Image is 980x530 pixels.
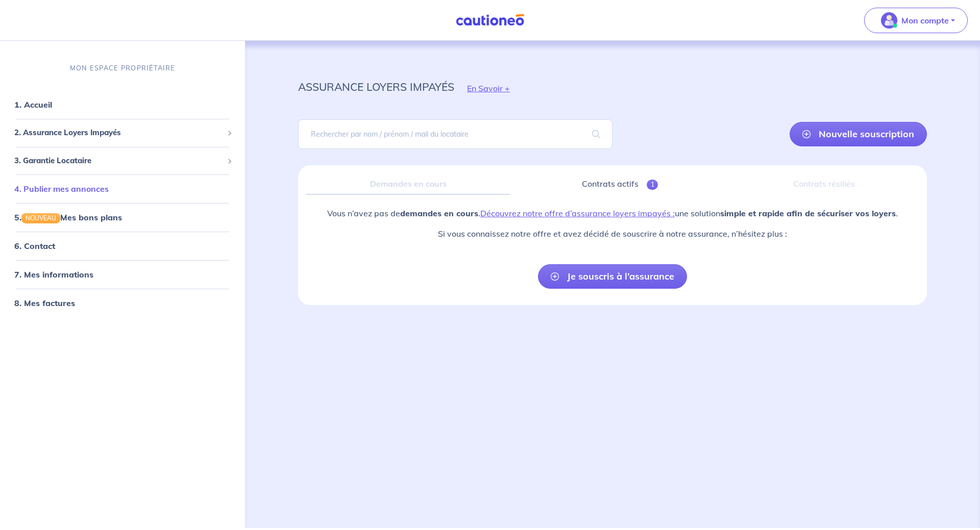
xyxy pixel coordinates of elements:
[4,264,241,285] div: 7. Mes informations
[14,155,223,167] span: 3. Garantie Locataire
[4,151,241,171] div: 3. Garantie Locataire
[790,122,927,146] a: Nouvelle souscription
[14,298,75,308] a: 8. Mes factures
[454,73,523,103] button: En Savoir +
[538,264,687,289] a: Je souscris à l’assurance
[480,208,675,218] a: Découvrez notre offre d’assurance loyers impayés :
[70,63,175,73] p: MON ESPACE PROPRIÉTAIRE
[4,236,241,256] div: 6. Contact
[327,228,898,240] p: Si vous connaissez notre offre et avez décidé de souscrire à notre assurance, n’hésitez plus :
[4,179,241,199] div: 4. Publier mes annonces
[901,14,949,27] p: Mon compte
[14,241,55,251] a: 6. Contact
[14,99,52,110] a: 1. Accueil
[881,12,897,29] img: illu_account_valid_menu.svg
[647,180,658,190] span: 1
[720,208,896,218] strong: simple et rapide afin de sécuriser vos loyers
[4,94,241,115] div: 1. Accueil
[452,14,528,27] img: Cautioneo
[580,120,612,148] span: search
[327,207,898,219] p: Vous n’avez pas de . une solution .
[298,119,612,149] input: Rechercher par nom / prénom / mail du locataire
[400,208,478,218] strong: demandes en cours
[14,184,109,194] a: 4. Publier mes annonces
[14,127,223,139] span: 2. Assurance Loyers Impayés
[4,293,241,313] div: 8. Mes factures
[14,269,93,280] a: 7. Mes informations
[518,173,722,195] a: Contrats actifs1
[298,78,454,96] p: assurance loyers impayés
[864,8,968,33] button: illu_account_valid_menu.svgMon compte
[14,212,122,222] a: 5.NOUVEAUMes bons plans
[4,207,241,228] div: 5.NOUVEAUMes bons plans
[4,123,241,143] div: 2. Assurance Loyers Impayés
